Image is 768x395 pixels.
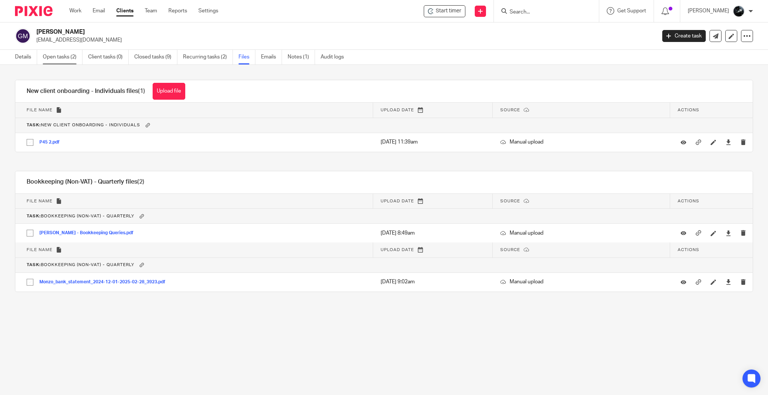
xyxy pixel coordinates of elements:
[27,87,145,95] h1: New client onboarding - Individuals files
[381,248,414,252] span: Upload date
[145,7,157,15] a: Team
[436,7,461,15] span: Start timer
[15,28,31,44] img: svg%3E
[678,199,699,203] span: Actions
[69,7,81,15] a: Work
[36,28,528,36] h2: [PERSON_NAME]
[15,50,37,64] a: Details
[39,140,65,145] button: P45 2.pdf
[27,263,41,267] b: Task:
[39,230,139,236] button: [PERSON_NAME] - Bookkeeping Queries.pdf
[726,278,731,286] a: Download
[27,123,41,127] b: Task:
[27,214,41,218] b: Task:
[168,7,187,15] a: Reports
[500,108,520,112] span: Source
[39,280,171,285] button: Monzo_bank_statement_2024-12-01-2025-02-28_3923.pdf
[23,226,37,240] input: Select
[27,178,144,186] h1: Bookkeeping (Non-VAT) - Quarterly files
[726,229,731,237] a: Download
[381,108,414,112] span: Upload date
[688,7,729,15] p: [PERSON_NAME]
[27,199,52,203] span: File name
[27,263,134,267] span: Bookkeeping (Non-VAT) - Quarterly
[381,278,485,286] p: [DATE] 9:02am
[88,50,129,64] a: Client tasks (0)
[500,229,663,237] p: Manual upload
[27,108,52,112] span: File name
[153,83,185,100] button: Upload file
[509,9,576,16] input: Search
[137,179,144,185] span: (2)
[381,138,485,146] p: [DATE] 11:39am
[138,88,145,94] span: (1)
[500,199,520,203] span: Source
[198,7,218,15] a: Settings
[93,7,105,15] a: Email
[733,5,745,17] img: 1000002122.jpg
[321,50,349,64] a: Audit logs
[678,108,699,112] span: Actions
[726,138,731,146] a: Download
[381,199,414,203] span: Upload date
[23,135,37,150] input: Select
[27,248,52,252] span: File name
[288,50,315,64] a: Notes (1)
[27,214,134,218] span: Bookkeeping (Non-VAT) - Quarterly
[662,30,706,42] a: Create task
[23,275,37,289] input: Select
[381,229,485,237] p: [DATE] 8:49am
[678,248,699,252] span: Actions
[134,50,177,64] a: Closed tasks (9)
[500,278,663,286] p: Manual upload
[183,50,233,64] a: Recurring tasks (2)
[500,248,520,252] span: Source
[116,7,133,15] a: Clients
[27,123,140,127] span: New client onboarding - Individuals
[15,6,52,16] img: Pixie
[617,8,646,13] span: Get Support
[36,36,651,44] p: [EMAIL_ADDRESS][DOMAIN_NAME]
[500,138,663,146] p: Manual upload
[238,50,255,64] a: Files
[424,5,465,17] div: Gary Martin
[261,50,282,64] a: Emails
[43,50,82,64] a: Open tasks (2)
